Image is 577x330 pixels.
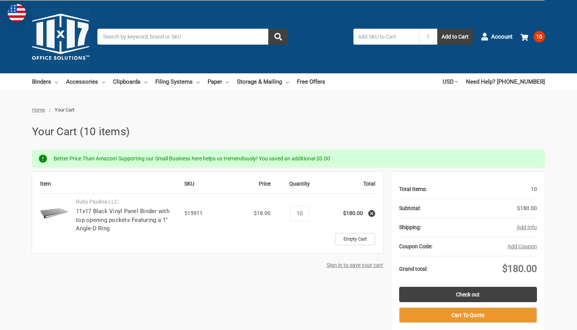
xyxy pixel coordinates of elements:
[466,73,545,90] a: Need Help? [PHONE_NUMBER]
[40,180,184,194] th: Item
[155,73,200,90] a: Filing Systems
[76,198,176,206] p: Ruby Paulina LLC.
[32,73,58,90] a: Binders
[76,208,169,232] a: 11x17 Black Vinyl Panel Binder with top opening pockets Featuring a 1" Angle-D Ring
[481,27,513,47] a: Account
[8,4,26,22] img: duty and tax information for United States
[491,32,513,41] span: Account
[254,210,271,216] span: $18.00
[55,107,74,113] span: Your Cart
[443,73,458,90] a: USD
[399,287,537,302] a: Check out
[32,8,89,65] img: 11x17.com
[517,205,537,211] span: $180.00
[66,73,105,90] a: Accessories
[32,124,545,140] h1: Your Cart (10 items)
[399,186,427,192] strong: Total Items:
[224,180,275,194] th: Price
[325,180,375,194] th: Total
[32,107,45,113] a: Home
[399,224,421,230] strong: Shipping:
[533,31,545,42] span: 10
[184,180,224,194] th: SKU
[40,208,68,219] img: 11x17 Binder Vinyl Panel with top opening pockets Featuring a 1" Angle-D Ring Black
[521,27,545,47] a: 10
[54,155,330,162] span: Better Price Than Amazon! Supporting our Small Business here helps us tremendously! You saved an ...
[517,223,537,231] button: Add Info
[297,73,325,90] a: Free Offers
[399,266,427,272] strong: Grand total:
[502,263,537,274] span: $180.00
[427,180,537,199] div: 10
[97,29,288,45] input: Search by keyword, brand or SKU
[327,262,383,268] a: Sign in to save your cart
[353,29,419,45] input: Add SKU to Cart
[399,307,537,323] button: Cart To Quote
[399,205,421,211] strong: Subtotal:
[514,309,577,330] iframe: Google Customer Reviews
[113,73,147,90] a: Clipboards
[343,210,363,216] strong: $180.00
[208,73,229,90] a: Paper
[184,210,203,216] span: 515911
[508,243,537,251] button: Add Coupon
[274,180,325,194] th: Quantity
[437,29,473,45] button: Add to Cart
[237,73,289,90] a: Storage & Mailing
[335,233,375,245] a: Empty Cart
[399,243,432,249] strong: Coupon Code:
